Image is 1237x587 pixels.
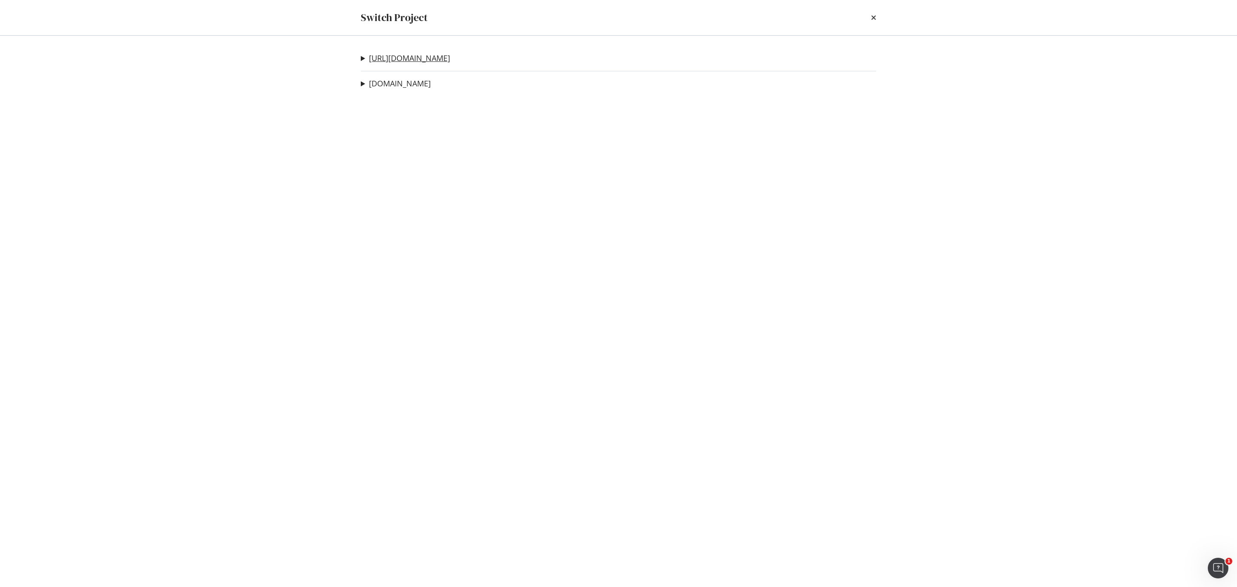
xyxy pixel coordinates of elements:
a: [DOMAIN_NAME] [369,79,431,88]
a: [URL][DOMAIN_NAME] [369,54,450,63]
div: Switch Project [361,10,428,25]
div: times [871,10,876,25]
iframe: Intercom live chat [1208,558,1228,578]
summary: [URL][DOMAIN_NAME] [361,53,450,64]
span: 1 [1225,558,1232,565]
summary: [DOMAIN_NAME] [361,78,431,89]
